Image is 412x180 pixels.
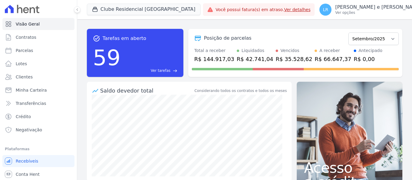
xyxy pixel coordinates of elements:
span: LR [323,8,328,12]
div: Posição de parcelas [204,35,252,42]
span: Recebíveis [16,158,38,164]
span: task_alt [93,35,100,42]
div: Vencidos [280,47,299,54]
span: Contratos [16,34,36,40]
a: Contratos [2,31,74,43]
span: Lotes [16,61,27,67]
a: Recebíveis [2,155,74,167]
div: Plataformas [5,145,72,153]
span: Clientes [16,74,33,80]
a: Clientes [2,71,74,83]
div: R$ 144.917,03 [194,55,234,63]
span: Ver tarefas [151,68,170,73]
a: Transferências [2,97,74,109]
span: Minha Carteira [16,87,47,93]
div: Antecipado [359,47,382,54]
a: Minha Carteira [2,84,74,96]
span: Crédito [16,114,31,120]
a: Negativação [2,124,74,136]
span: Negativação [16,127,42,133]
div: Liquidados [242,47,265,54]
a: Lotes [2,58,74,70]
div: R$ 0,00 [354,55,382,63]
div: Saldo devedor total [100,87,193,95]
div: 59 [93,42,121,73]
div: Considerando todos os contratos e todos os meses [195,88,287,93]
span: Acesso [304,160,395,175]
a: Ver tarefas east [123,68,177,73]
span: Transferências [16,100,46,106]
a: Visão Geral [2,18,74,30]
span: Visão Geral [16,21,40,27]
div: R$ 66.647,37 [315,55,351,63]
button: Clube Residencial [GEOGRAPHIC_DATA] [87,4,201,15]
a: Crédito [2,111,74,123]
div: A receber [319,47,340,54]
div: Total a receber [194,47,234,54]
span: Parcelas [16,47,33,53]
div: R$ 42.741,04 [237,55,273,63]
div: R$ 35.528,62 [276,55,312,63]
span: Você possui fatura(s) em atraso. [216,7,311,13]
a: Ver detalhes [284,7,311,12]
a: Parcelas [2,44,74,56]
span: east [173,69,177,73]
span: Tarefas em aberto [103,35,146,42]
span: Conta Hent [16,171,40,177]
